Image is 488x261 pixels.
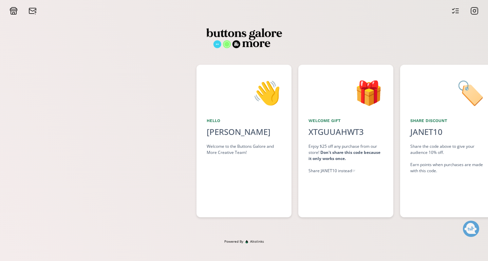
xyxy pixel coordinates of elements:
[207,126,281,138] div: [PERSON_NAME]
[207,143,281,156] div: Welcome to the Buttons Galore and More Creative Team!
[410,118,485,124] div: Share Discount
[224,239,243,244] span: Powered By
[250,239,264,244] span: Altolinks
[204,21,283,55] img: XFbbDcg9JjGf
[308,118,383,124] div: Welcome Gift
[207,118,281,124] div: Hello
[308,149,380,161] strong: Don't share this code because it only works once.
[207,75,281,109] div: 👋
[410,75,485,109] div: 🏷️
[304,126,368,138] div: XTGUUAHWT3
[410,126,443,138] div: JANET10
[308,143,383,174] div: Enjoy $25 off any purchase from our store! Share JANET10 instead ☞
[245,240,248,243] img: favicon-32x32.png
[308,75,383,109] div: 🎁
[410,143,485,174] div: Share the code above to give your audience 10% off. Earn points when purchases are made with this...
